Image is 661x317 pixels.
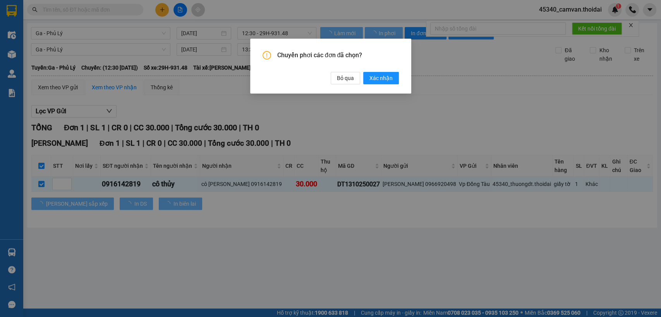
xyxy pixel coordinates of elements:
span: Chuyển phơi các đơn đã chọn? [277,51,399,60]
span: Xác nhận [369,74,393,82]
button: Bỏ qua [331,72,360,84]
span: Bỏ qua [337,74,354,82]
button: Xác nhận [363,72,399,84]
span: exclamation-circle [263,51,271,60]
